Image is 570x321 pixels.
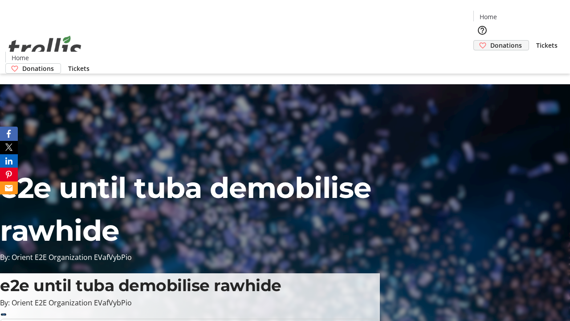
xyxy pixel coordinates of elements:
[68,64,90,73] span: Tickets
[12,53,29,62] span: Home
[490,41,522,50] span: Donations
[473,40,529,50] a: Donations
[61,64,97,73] a: Tickets
[473,50,491,68] button: Cart
[22,64,54,73] span: Donations
[6,53,34,62] a: Home
[473,21,491,39] button: Help
[5,26,85,70] img: Orient E2E Organization EVafVybPio's Logo
[5,63,61,74] a: Donations
[536,41,558,50] span: Tickets
[474,12,502,21] a: Home
[529,41,565,50] a: Tickets
[480,12,497,21] span: Home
